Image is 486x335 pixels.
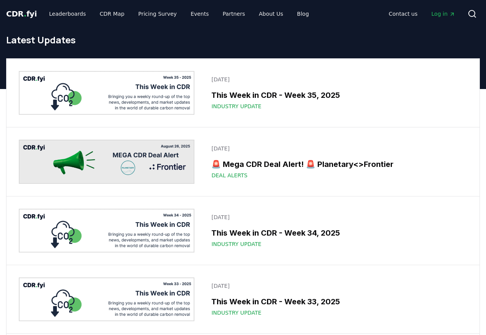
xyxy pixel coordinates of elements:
[207,140,467,184] a: [DATE]🚨 Mega CDR Deal Alert! 🚨 Planetary<>FrontierDeal Alerts
[19,140,194,183] img: 🚨 Mega CDR Deal Alert! 🚨 Planetary<>Frontier blog post image
[211,240,261,248] span: Industry Update
[207,277,467,321] a: [DATE]This Week in CDR - Week 33, 2025Industry Update
[211,213,463,221] p: [DATE]
[43,7,315,21] nav: Main
[19,277,194,321] img: This Week in CDR - Week 33, 2025 blog post image
[211,282,463,290] p: [DATE]
[207,71,467,115] a: [DATE]This Week in CDR - Week 35, 2025Industry Update
[211,89,463,101] h3: This Week in CDR - Week 35, 2025
[19,209,194,252] img: This Week in CDR - Week 34, 2025 blog post image
[6,8,37,19] a: CDR.fyi
[24,9,27,18] span: .
[211,76,463,83] p: [DATE]
[43,7,92,21] a: Leaderboards
[425,7,461,21] a: Log in
[431,10,455,18] span: Log in
[6,34,480,46] h1: Latest Updates
[211,145,463,152] p: [DATE]
[211,102,261,110] span: Industry Update
[211,309,261,317] span: Industry Update
[211,172,247,179] span: Deal Alerts
[19,71,194,115] img: This Week in CDR - Week 35, 2025 blog post image
[6,9,37,18] span: CDR fyi
[211,296,463,307] h3: This Week in CDR - Week 33, 2025
[207,209,467,252] a: [DATE]This Week in CDR - Week 34, 2025Industry Update
[253,7,289,21] a: About Us
[383,7,424,21] a: Contact us
[132,7,183,21] a: Pricing Survey
[94,7,131,21] a: CDR Map
[217,7,251,21] a: Partners
[291,7,315,21] a: Blog
[211,227,463,239] h3: This Week in CDR - Week 34, 2025
[383,7,461,21] nav: Main
[184,7,215,21] a: Events
[211,158,463,170] h3: 🚨 Mega CDR Deal Alert! 🚨 Planetary<>Frontier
